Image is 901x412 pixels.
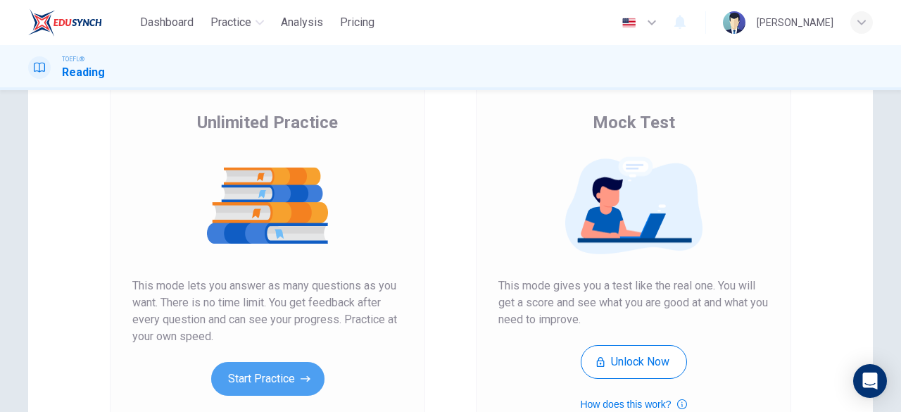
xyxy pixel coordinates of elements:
[62,64,105,81] h1: Reading
[275,10,329,35] button: Analysis
[28,8,134,37] a: EduSynch logo
[205,10,270,35] button: Practice
[757,14,833,31] div: [PERSON_NAME]
[197,111,338,134] span: Unlimited Practice
[340,14,374,31] span: Pricing
[134,10,199,35] button: Dashboard
[593,111,675,134] span: Mock Test
[498,277,769,328] span: This mode gives you a test like the real one. You will get a score and see what you are good at a...
[211,362,325,396] button: Start Practice
[62,54,84,64] span: TOEFL®
[620,18,638,28] img: en
[334,10,380,35] button: Pricing
[581,345,687,379] button: Unlock Now
[28,8,102,37] img: EduSynch logo
[140,14,194,31] span: Dashboard
[281,14,323,31] span: Analysis
[853,364,887,398] div: Open Intercom Messenger
[723,11,745,34] img: Profile picture
[210,14,251,31] span: Practice
[132,277,403,345] span: This mode lets you answer as many questions as you want. There is no time limit. You get feedback...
